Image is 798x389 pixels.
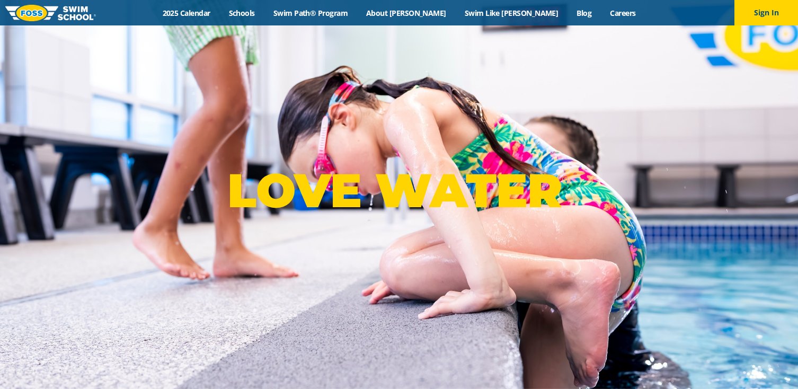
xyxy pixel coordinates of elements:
a: Swim Path® Program [264,8,357,18]
a: 2025 Calendar [153,8,219,18]
a: About [PERSON_NAME] [357,8,456,18]
p: LOVE WATER [227,162,570,219]
a: Swim Like [PERSON_NAME] [455,8,568,18]
a: Blog [568,8,601,18]
a: Schools [219,8,264,18]
img: FOSS Swim School Logo [5,5,96,21]
sup: ® [562,173,570,186]
a: Careers [601,8,645,18]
